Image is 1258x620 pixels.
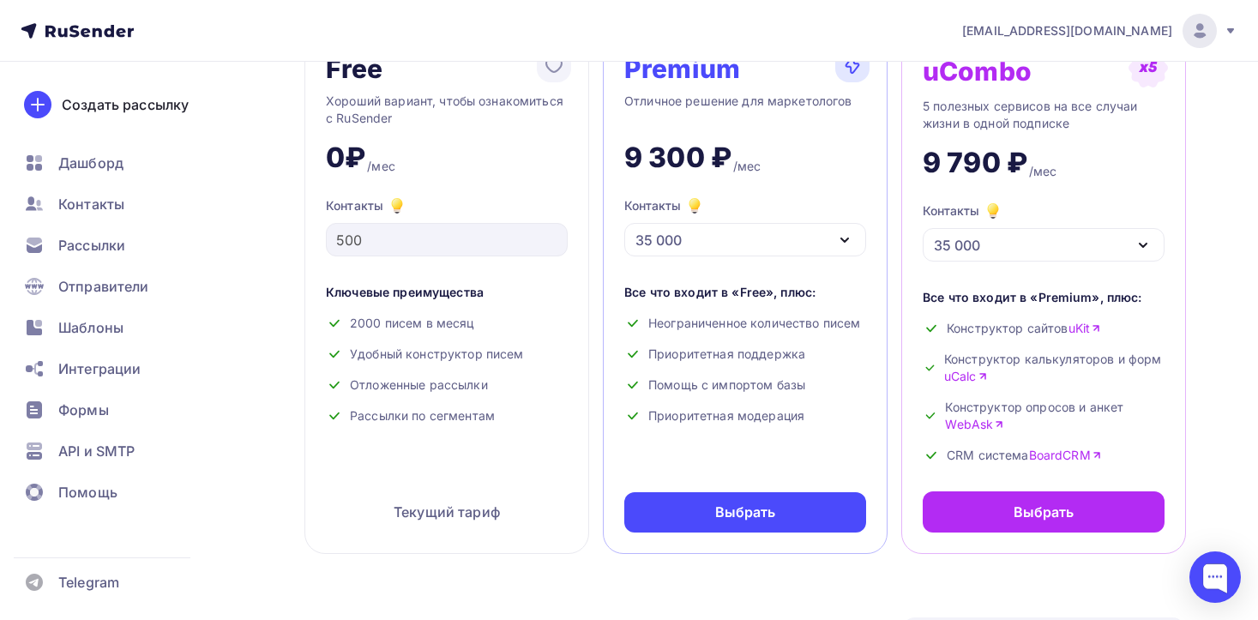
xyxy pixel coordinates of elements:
[624,141,731,175] div: 9 300 ₽
[923,57,1032,85] div: uCombo
[962,22,1172,39] span: [EMAIL_ADDRESS][DOMAIN_NAME]
[326,196,568,216] div: Контакты
[624,346,866,363] div: Приоритетная поддержка
[58,276,149,297] span: Отправители
[923,201,1003,221] div: Контакты
[326,93,568,127] div: Хороший вариант, чтобы ознакомиться с RuSender
[635,230,682,250] div: 35 000
[923,201,1165,262] button: Контакты 35 000
[944,351,1165,385] span: Конструктор калькуляторов и форм
[58,194,124,214] span: Контакты
[624,196,866,256] button: Контакты 35 000
[624,93,866,127] div: Отличное решение для маркетологов
[58,400,109,420] span: Формы
[58,317,123,338] span: Шаблоны
[624,55,740,82] div: Premium
[326,284,568,301] div: Ключевые преимущества
[947,320,1101,337] span: Конструктор сайтов
[962,14,1237,48] a: [EMAIL_ADDRESS][DOMAIN_NAME]
[58,572,119,593] span: Telegram
[624,284,866,301] div: Все что входит в «Free», плюс:
[624,315,866,332] div: Неограниченное количество писем
[14,393,218,427] a: Формы
[733,158,761,175] div: /мес
[14,146,218,180] a: Дашборд
[326,55,383,82] div: Free
[934,235,980,256] div: 35 000
[326,141,365,175] div: 0₽
[326,376,568,394] div: Отложенные рассылки
[14,310,218,345] a: Шаблоны
[923,146,1027,180] div: 9 790 ₽
[58,441,135,461] span: API и SMTP
[624,407,866,424] div: Приоритетная модерация
[1029,447,1102,464] a: BoardCRM
[624,196,705,216] div: Контакты
[945,399,1165,433] span: Конструктор опросов и анкет
[923,289,1165,306] div: Все что входит в «Premium», плюс:
[326,407,568,424] div: Рассылки по сегментам
[326,346,568,363] div: Удобный конструктор писем
[58,358,141,379] span: Интеграции
[326,491,568,533] div: Текущий тариф
[367,158,395,175] div: /мес
[624,376,866,394] div: Помощь с импортом базы
[944,368,988,385] a: uCalc
[1029,163,1057,180] div: /мес
[58,235,125,256] span: Рассылки
[923,98,1165,132] div: 5 полезных сервисов на все случаи жизни в одной подписке
[14,269,218,304] a: Отправители
[58,482,117,503] span: Помощь
[14,228,218,262] a: Рассылки
[945,416,1004,433] a: WebAsk
[1014,502,1074,522] div: Выбрать
[14,187,218,221] a: Контакты
[715,503,776,522] div: Выбрать
[1068,320,1102,337] a: uKit
[947,447,1102,464] span: CRM система
[58,153,123,173] span: Дашборд
[62,94,189,115] div: Создать рассылку
[326,315,568,332] div: 2000 писем в месяц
